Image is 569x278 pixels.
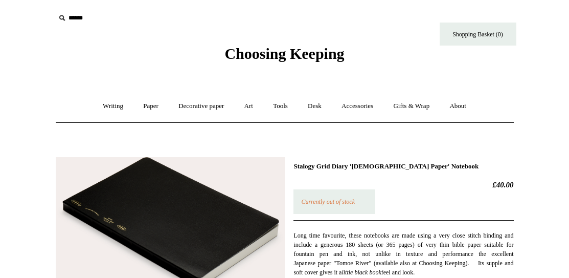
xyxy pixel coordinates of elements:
[332,93,382,120] a: Accessories
[169,93,233,120] a: Decorative paper
[440,23,516,46] a: Shopping Basket (0)
[293,180,513,189] h2: £40.00
[224,45,344,62] span: Choosing Keeping
[224,53,344,60] a: Choosing Keeping
[440,93,475,120] a: About
[264,93,297,120] a: Tools
[293,162,513,170] h1: Stalogy Grid Diary '[DEMOGRAPHIC_DATA] Paper' Notebook
[235,93,262,120] a: Art
[134,93,168,120] a: Paper
[299,93,331,120] a: Desk
[384,93,439,120] a: Gifts & Wrap
[293,231,513,277] p: Long time favourite, these notebooks are made using a very close stitch binding and include a gen...
[301,198,355,205] em: Currently out of stock
[342,269,381,276] em: little black book
[94,93,132,120] a: Writing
